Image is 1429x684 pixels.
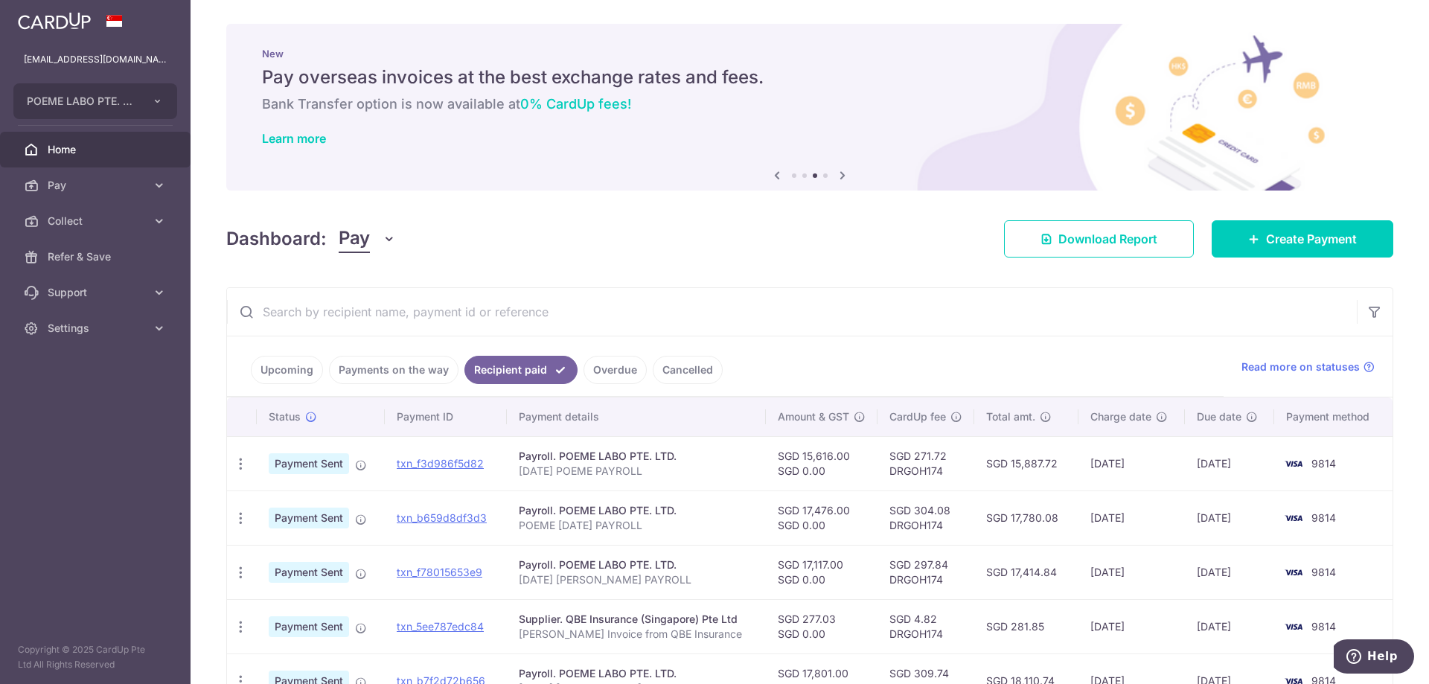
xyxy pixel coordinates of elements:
a: txn_f3d986f5d82 [397,457,484,470]
div: Payroll. POEME LABO PTE. LTD. [519,449,754,464]
p: New [262,48,1358,60]
td: [DATE] [1185,436,1274,490]
span: Settings [48,321,146,336]
span: Amount & GST [778,409,849,424]
span: Support [48,285,146,300]
img: Bank Card [1279,455,1308,473]
a: txn_f78015653e9 [397,566,482,578]
iframe: Opens a widget where you can find more information [1334,639,1414,677]
span: Download Report [1058,230,1157,248]
a: Cancelled [653,356,723,384]
img: Bank Card [1279,563,1308,581]
a: Payments on the way [329,356,458,384]
td: [DATE] [1078,599,1185,653]
span: 0% CardUp fees! [520,96,631,112]
input: Search by recipient name, payment id or reference [227,288,1357,336]
span: Charge date [1090,409,1151,424]
p: [DATE] POEME PAYROLL [519,464,754,479]
p: [EMAIL_ADDRESS][DOMAIN_NAME] [24,52,167,67]
img: CardUp [18,12,91,30]
div: Payroll. POEME LABO PTE. LTD. [519,557,754,572]
td: [DATE] [1078,490,1185,545]
img: International Invoice Banner [226,24,1393,191]
span: Refer & Save [48,249,146,264]
span: Home [48,142,146,157]
h6: Bank Transfer option is now available at [262,95,1358,113]
span: Payment Sent [269,616,349,637]
span: Payment Sent [269,562,349,583]
span: POEME LABO PTE. LTD. [27,94,137,109]
div: Supplier. QBE Insurance (Singapore) Pte Ltd [519,612,754,627]
th: Payment ID [385,397,507,436]
a: Upcoming [251,356,323,384]
span: Total amt. [986,409,1035,424]
span: 9814 [1311,566,1336,578]
div: Payroll. POEME LABO PTE. LTD. [519,503,754,518]
td: [DATE] [1185,599,1274,653]
td: SGD 17,414.84 [974,545,1079,599]
a: Learn more [262,131,326,146]
td: SGD 15,887.72 [974,436,1079,490]
img: Bank Card [1279,618,1308,636]
span: Read more on statuses [1241,359,1360,374]
span: Create Payment [1266,230,1357,248]
td: SGD 297.84 DRGOH174 [877,545,974,599]
span: Pay [48,178,146,193]
p: [DATE] [PERSON_NAME] PAYROLL [519,572,754,587]
td: SGD 17,476.00 SGD 0.00 [766,490,877,545]
h4: Dashboard: [226,226,327,252]
td: SGD 15,616.00 SGD 0.00 [766,436,877,490]
span: CardUp fee [889,409,946,424]
a: txn_b659d8df3d3 [397,511,487,524]
img: Bank Card [1279,509,1308,527]
button: Pay [339,225,396,253]
a: txn_5ee787edc84 [397,620,484,633]
a: Read more on statuses [1241,359,1375,374]
td: SGD 304.08 DRGOH174 [877,490,974,545]
h5: Pay overseas invoices at the best exchange rates and fees. [262,65,1358,89]
a: Create Payment [1212,220,1393,258]
a: Overdue [584,356,647,384]
th: Payment details [507,397,766,436]
span: Due date [1197,409,1241,424]
td: SGD 17,117.00 SGD 0.00 [766,545,877,599]
span: Pay [339,225,370,253]
span: Status [269,409,301,424]
span: 9814 [1311,457,1336,470]
td: SGD 4.82 DRGOH174 [877,599,974,653]
p: POEME [DATE] PAYROLL [519,518,754,533]
span: 9814 [1311,511,1336,524]
span: Collect [48,214,146,228]
td: [DATE] [1185,490,1274,545]
a: Recipient paid [464,356,578,384]
button: POEME LABO PTE. LTD. [13,83,177,119]
span: 9814 [1311,620,1336,633]
p: [PERSON_NAME] Invoice from QBE Insurance [519,627,754,642]
div: Payroll. POEME LABO PTE. LTD. [519,666,754,681]
span: Payment Sent [269,453,349,474]
a: Download Report [1004,220,1194,258]
span: Payment Sent [269,508,349,528]
td: [DATE] [1078,436,1185,490]
td: SGD 271.72 DRGOH174 [877,436,974,490]
td: SGD 281.85 [974,599,1079,653]
td: SGD 17,780.08 [974,490,1079,545]
th: Payment method [1274,397,1393,436]
td: [DATE] [1078,545,1185,599]
td: [DATE] [1185,545,1274,599]
td: SGD 277.03 SGD 0.00 [766,599,877,653]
